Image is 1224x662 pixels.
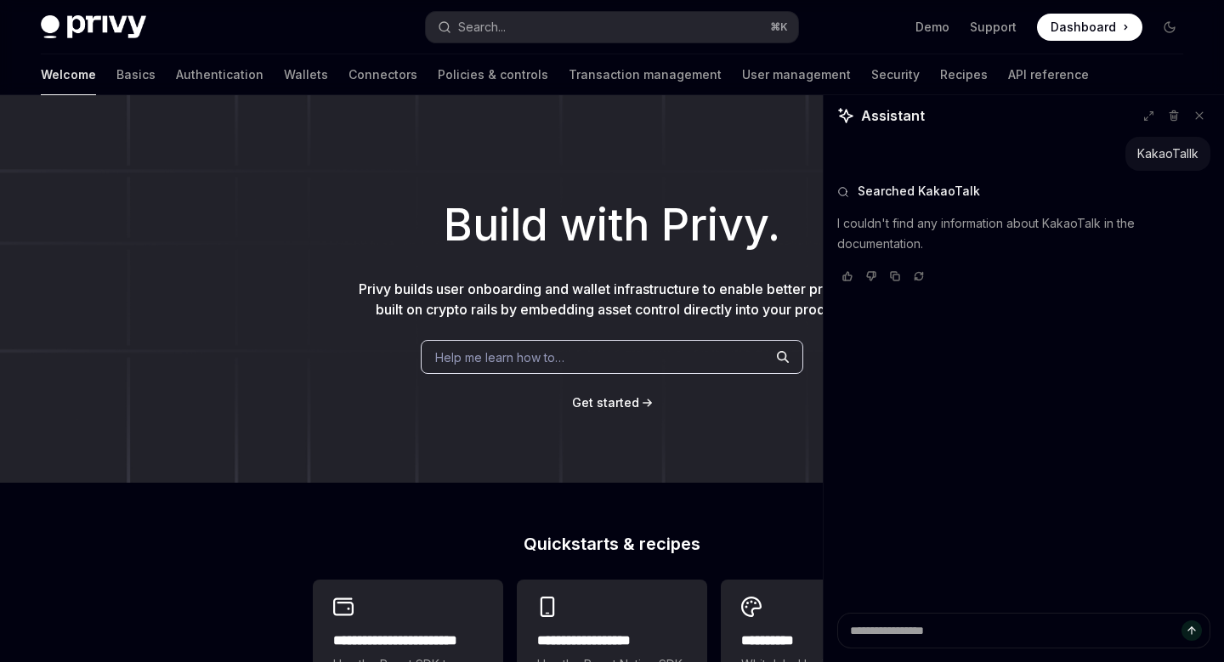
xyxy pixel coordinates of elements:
a: Policies & controls [438,54,548,95]
a: Authentication [176,54,263,95]
a: Transaction management [569,54,722,95]
span: Get started [572,395,639,410]
a: Basics [116,54,156,95]
h2: Quickstarts & recipes [313,535,911,552]
a: Get started [572,394,639,411]
button: Search...⌘K [426,12,797,42]
a: Connectors [348,54,417,95]
img: dark logo [41,15,146,39]
a: Wallets [284,54,328,95]
a: API reference [1008,54,1089,95]
span: Searched KakaoTalk [858,183,980,200]
span: Assistant [861,105,925,126]
button: Searched KakaoTalk [837,183,1210,200]
span: Privy builds user onboarding and wallet infrastructure to enable better products built on crypto ... [359,280,866,318]
button: Toggle dark mode [1156,14,1183,41]
a: User management [742,54,851,95]
span: Dashboard [1051,19,1116,36]
span: Help me learn how to… [435,348,564,366]
span: ⌘ K [770,20,788,34]
div: Search... [458,17,506,37]
div: KakaoTallk [1137,145,1198,162]
button: Send message [1181,620,1202,641]
p: I couldn't find any information about KakaoTalk in the documentation. [837,213,1210,254]
a: Dashboard [1037,14,1142,41]
a: Recipes [940,54,988,95]
a: Demo [915,19,949,36]
a: Support [970,19,1017,36]
h1: Build with Privy. [27,192,1197,258]
a: Welcome [41,54,96,95]
a: Security [871,54,920,95]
